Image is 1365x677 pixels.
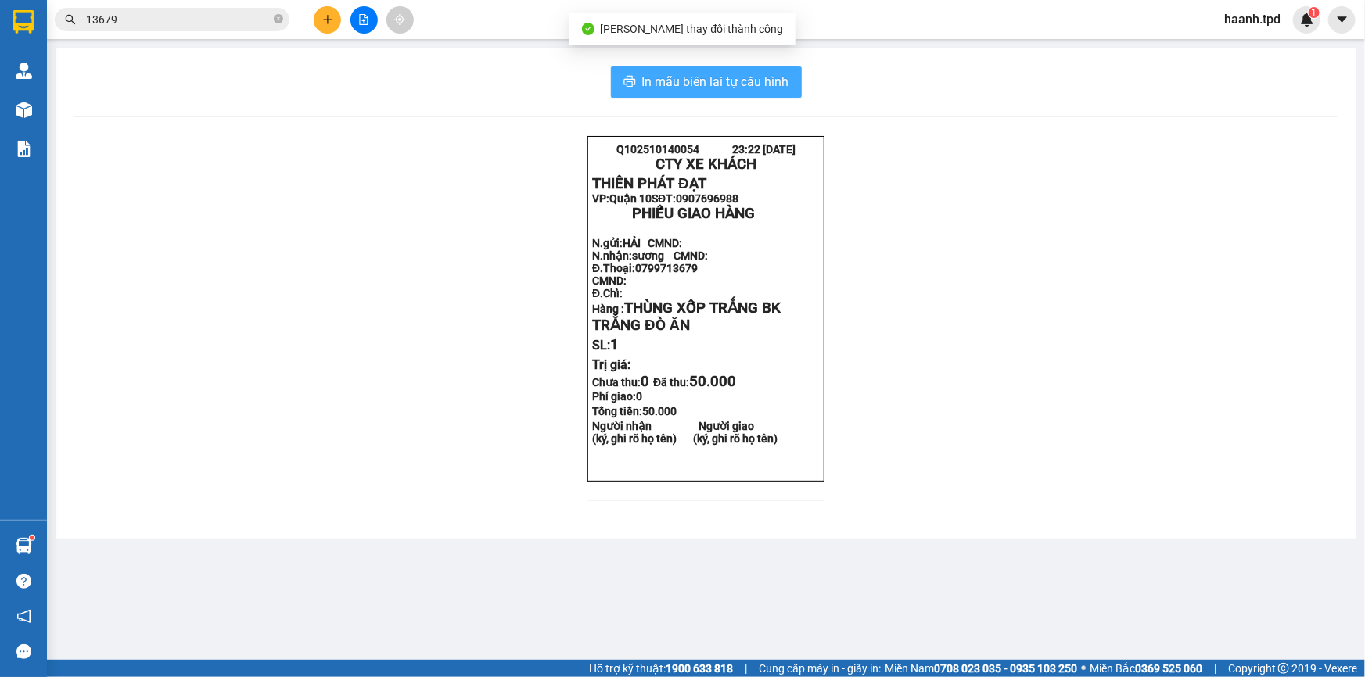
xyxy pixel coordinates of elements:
[1278,663,1289,674] span: copyright
[22,56,64,69] span: Quận 10
[592,249,708,262] strong: N.nhận:
[117,101,192,113] span: 079071014083
[45,69,167,86] span: PHIẾU GIAO HÀNG
[592,237,682,249] strong: N.gửi:
[592,303,781,332] strong: Hàng :
[589,660,733,677] span: Hỗ trợ kỹ thuật:
[1328,6,1356,34] button: caret-down
[386,6,414,34] button: aim
[592,192,738,205] strong: VP: SĐT:
[274,13,283,27] span: close-circle
[592,376,736,389] strong: Chưa thu: Đã thu:
[689,373,736,390] span: 50.000
[16,63,32,79] img: warehouse-icon
[656,156,756,173] strong: CTY XE KHÁCH
[65,14,76,25] span: search
[623,75,636,90] span: printer
[745,660,747,677] span: |
[582,23,594,35] span: check-circle
[601,23,784,35] span: [PERSON_NAME] thay đổi thành công
[5,101,192,113] strong: N.gửi:
[636,390,642,403] span: 0
[592,262,698,274] strong: Đ.Thoại:
[1335,13,1349,27] span: caret-down
[885,660,1077,677] span: Miền Nam
[1309,7,1320,18] sup: 1
[16,574,31,589] span: question-circle
[174,7,207,20] span: [DATE]
[16,102,32,118] img: warehouse-icon
[592,175,706,192] strong: THIÊN PHÁT ĐẠT
[592,405,677,417] span: Tổng tiền:
[592,390,642,403] strong: Phí giao:
[1214,660,1216,677] span: |
[314,6,341,34] button: plus
[592,357,630,372] span: Trị giá:
[16,644,31,659] span: message
[86,11,271,28] input: Tìm tên, số ĐT hoặc mã đơn
[592,432,778,445] strong: (ký, ghi rõ họ tên) (ký, ghi rõ họ tên)
[350,6,378,34] button: file-add
[5,113,110,126] strong: N.nhận:
[623,237,682,249] span: HẢI CMND:
[611,66,802,98] button: printerIn mẫu biên lai tự cấu hình
[144,7,172,20] span: 20:50
[5,39,118,56] strong: THIÊN PHÁT ĐẠT
[274,14,283,23] span: close-circle
[632,249,708,262] span: sương CMND:
[322,14,333,25] span: plus
[635,262,698,274] span: 0799713679
[30,536,34,540] sup: 1
[759,660,881,677] span: Cung cấp máy in - giấy in:
[28,7,111,20] span: Q102510140058
[616,143,699,156] span: Q102510140054
[642,72,789,91] span: In mẫu biên lai tự cấu hình
[358,14,369,25] span: file-add
[763,143,796,156] span: [DATE]
[5,56,151,69] strong: VP: SĐT:
[632,205,755,222] span: PHIẾU GIAO HÀNG
[592,338,619,353] span: SL:
[88,56,151,69] span: 0907696988
[16,141,32,157] img: solution-icon
[1311,7,1317,18] span: 1
[934,662,1077,675] strong: 0708 023 035 - 0935 103 250
[592,299,781,334] span: THÙNG XỐP TRẮNG BK TRẮNG ĐÒ ĂN
[1135,662,1202,675] strong: 0369 525 060
[1090,660,1202,677] span: Miền Bắc
[394,14,405,25] span: aim
[592,287,623,299] strong: Đ.Chỉ:
[642,405,677,417] span: 50.000
[1300,13,1314,27] img: icon-new-feature
[609,192,652,205] span: Quận 10
[35,101,192,113] span: BẢO TÍN CMND:
[610,336,619,353] span: 1
[1212,9,1293,29] span: haanh.tpd
[732,143,760,156] span: 23:22
[1081,665,1086,672] span: ⚪️
[67,20,168,37] strong: CTY XE KHÁCH
[592,274,627,287] strong: CMND:
[592,420,754,432] strong: Người nhận Người giao
[16,538,32,554] img: warehouse-icon
[666,662,733,675] strong: 1900 633 818
[45,113,110,126] span: sang CMND:
[676,192,738,205] span: 0907696988
[13,10,34,34] img: logo-vxr
[641,373,649,390] span: 0
[16,609,31,624] span: notification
